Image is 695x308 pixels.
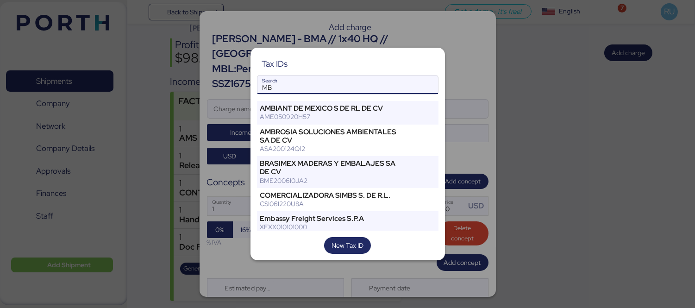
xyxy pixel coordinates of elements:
span: New Tax ID [332,240,363,251]
div: AMBROSIA SOLUCIONES AMBIENTALES SA DE CV [260,128,404,145]
div: CSI061220U8A [260,200,404,208]
button: New Tax ID [324,237,371,254]
div: Embassy Freight Services S.P.A [260,214,404,223]
div: AME050920H57 [260,113,404,121]
div: BME200610JA2 [260,176,404,185]
div: ASA200124Q12 [260,145,404,153]
div: XEXX010101000 [260,223,404,231]
input: Search [257,75,438,94]
div: BRASIMEX MADERAS Y EMBALAJES SA DE CV [260,159,404,176]
div: AMBIANT DE MEXICO S DE RL DE CV [260,104,404,113]
div: COMERCIALIZADORA SIMBS S. DE R.L. [260,191,404,200]
div: Tax IDs [262,60,288,68]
